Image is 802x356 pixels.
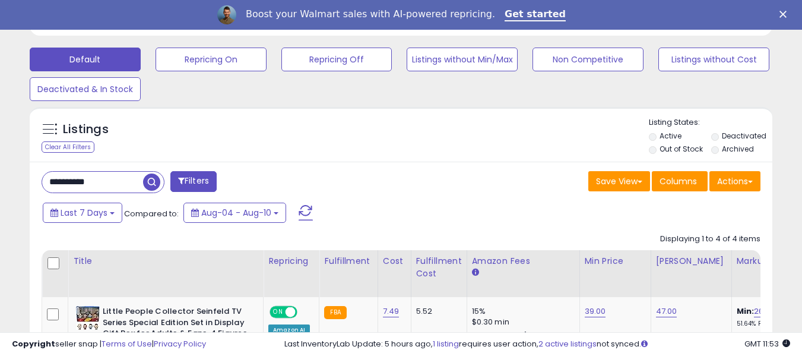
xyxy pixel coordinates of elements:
[284,339,790,350] div: Last InventoryLab Update: 5 hours ago, requires user action, not synced.
[472,317,570,327] div: $0.30 min
[281,48,392,71] button: Repricing Off
[472,255,575,267] div: Amazon Fees
[170,171,217,192] button: Filters
[472,267,479,278] small: Amazon Fees.
[73,255,258,267] div: Title
[585,305,606,317] a: 39.00
[660,175,697,187] span: Columns
[217,5,236,24] img: Profile image for Adrian
[183,203,286,223] button: Aug-04 - Aug-10
[407,48,518,71] button: Listings without Min/Max
[656,255,727,267] div: [PERSON_NAME]
[61,207,107,219] span: Last 7 Days
[30,48,141,71] button: Default
[660,144,703,154] label: Out of Stock
[433,338,459,349] a: 1 listing
[472,306,570,317] div: 15%
[737,305,755,317] b: Min:
[246,8,495,20] div: Boost your Walmart sales with AI-powered repricing.
[722,131,766,141] label: Deactivated
[296,307,315,317] span: OFF
[201,207,271,219] span: Aug-04 - Aug-10
[505,8,566,21] a: Get started
[649,117,772,128] p: Listing States:
[102,338,152,349] a: Terms of Use
[63,121,109,138] h5: Listings
[585,255,646,267] div: Min Price
[722,144,754,154] label: Archived
[124,208,179,219] span: Compared to:
[532,48,643,71] button: Non Competitive
[660,234,760,245] div: Displaying 1 to 4 of 4 items
[656,305,677,317] a: 47.00
[156,48,267,71] button: Repricing On
[658,48,769,71] button: Listings without Cost
[12,339,206,350] div: seller snap | |
[383,305,400,317] a: 7.49
[588,171,650,191] button: Save View
[538,338,597,349] a: 2 active listings
[779,11,791,18] div: Close
[324,306,346,319] small: FBA
[271,307,286,317] span: ON
[383,255,406,267] div: Cost
[744,338,790,349] span: 2025-08-18 11:53 GMT
[154,338,206,349] a: Privacy Policy
[709,171,760,191] button: Actions
[12,338,55,349] strong: Copyright
[416,306,458,317] div: 5.52
[76,306,100,330] img: 51Pp9umlVzL._SL40_.jpg
[103,306,247,342] b: Little People Collector Seinfeld TV Series Special Edition Set in Display Gift Box for Adults & F...
[30,77,141,101] button: Deactivated & In Stock
[43,203,122,223] button: Last 7 Days
[652,171,708,191] button: Columns
[324,255,372,267] div: Fulfillment
[416,255,462,280] div: Fulfillment Cost
[754,305,780,317] a: 268.89
[268,255,314,267] div: Repricing
[660,131,681,141] label: Active
[42,141,94,153] div: Clear All Filters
